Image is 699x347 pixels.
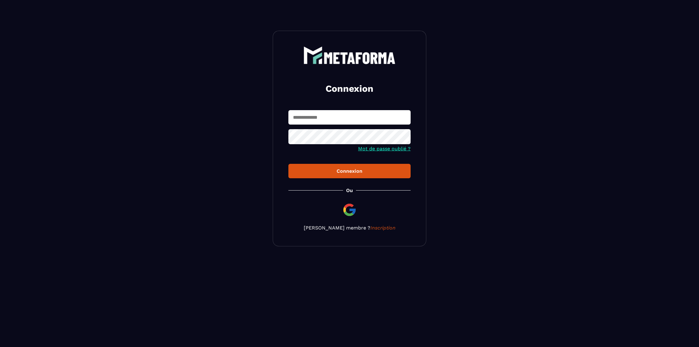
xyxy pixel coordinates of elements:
img: logo [303,46,396,64]
a: Inscription [370,225,396,231]
img: google [342,202,357,217]
p: Ou [346,187,353,193]
h2: Connexion [296,83,403,95]
p: [PERSON_NAME] membre ? [288,225,411,231]
a: Mot de passe oublié ? [358,146,411,152]
a: logo [288,46,411,64]
button: Connexion [288,164,411,178]
div: Connexion [293,168,406,174]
